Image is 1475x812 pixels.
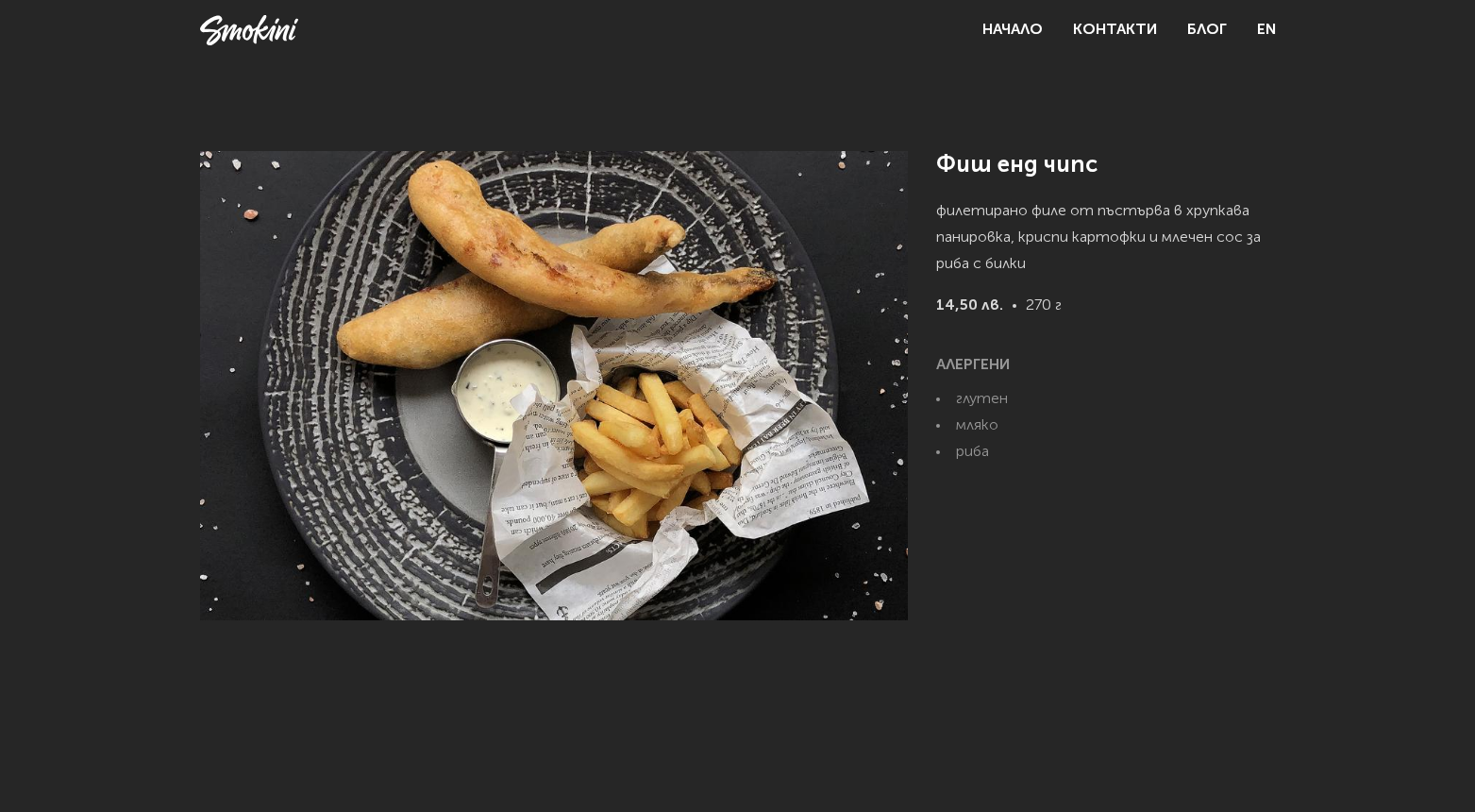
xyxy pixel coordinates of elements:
[1187,23,1227,38] a: Блог
[1073,23,1157,38] a: Контакти
[936,293,1003,319] strong: 14,50 лв.
[936,293,1276,352] p: 270 г
[1257,17,1276,43] a: EN
[936,352,1276,379] h6: АЛЕРГЕНИ
[936,198,1276,293] p: филетирано филе от пъстърва в хрупкава панировка, криспи картофки и млечен сос за риба с билки
[982,23,1043,38] a: Начало
[936,413,1276,439] li: мляко
[936,151,1276,179] h1: Фиш енд чипс
[936,439,1276,465] li: риба
[936,386,1276,413] li: глутен
[200,151,908,620] img: Фиш енд чипс снимка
